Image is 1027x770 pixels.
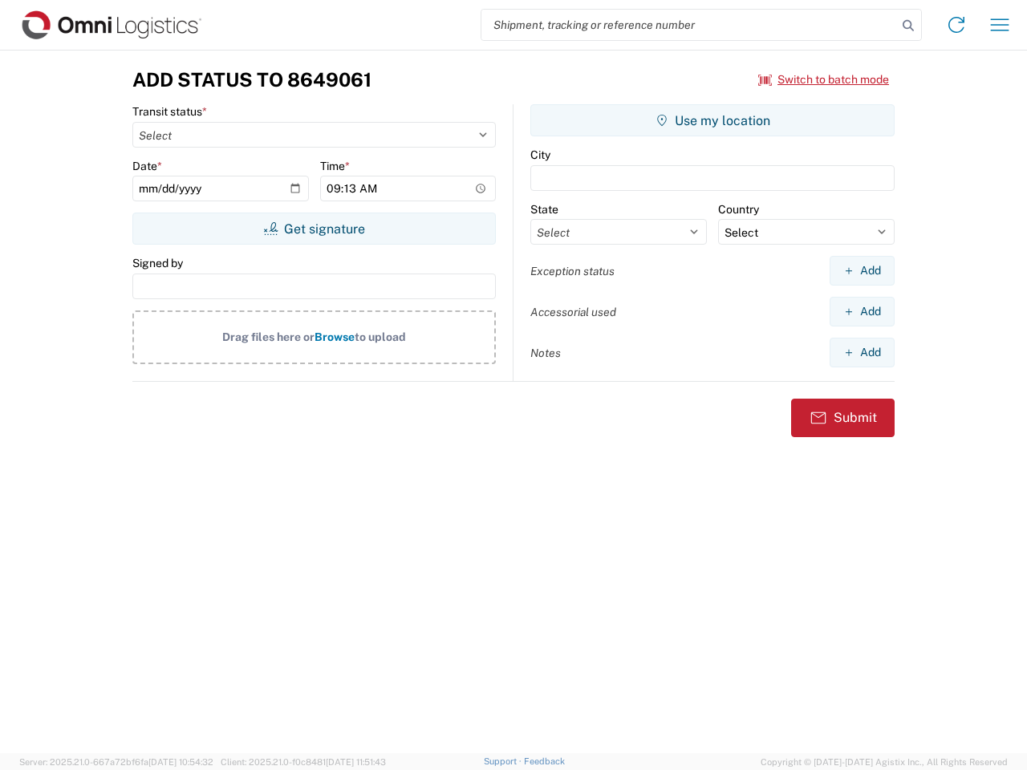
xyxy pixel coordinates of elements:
[484,756,524,766] a: Support
[222,330,315,343] span: Drag files here or
[530,264,615,278] label: Exception status
[132,159,162,173] label: Date
[530,305,616,319] label: Accessorial used
[830,338,895,367] button: Add
[132,68,371,91] h3: Add Status to 8649061
[221,757,386,767] span: Client: 2025.21.0-f0c8481
[761,755,1008,769] span: Copyright © [DATE]-[DATE] Agistix Inc., All Rights Reserved
[524,756,565,766] a: Feedback
[326,757,386,767] span: [DATE] 11:51:43
[758,67,889,93] button: Switch to batch mode
[132,213,496,245] button: Get signature
[132,256,183,270] label: Signed by
[530,202,558,217] label: State
[530,148,550,162] label: City
[19,757,213,767] span: Server: 2025.21.0-667a72bf6fa
[530,104,895,136] button: Use my location
[148,757,213,767] span: [DATE] 10:54:32
[718,202,759,217] label: Country
[481,10,897,40] input: Shipment, tracking or reference number
[132,104,207,119] label: Transit status
[315,330,355,343] span: Browse
[830,256,895,286] button: Add
[320,159,350,173] label: Time
[830,297,895,326] button: Add
[355,330,406,343] span: to upload
[791,399,895,437] button: Submit
[530,346,561,360] label: Notes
